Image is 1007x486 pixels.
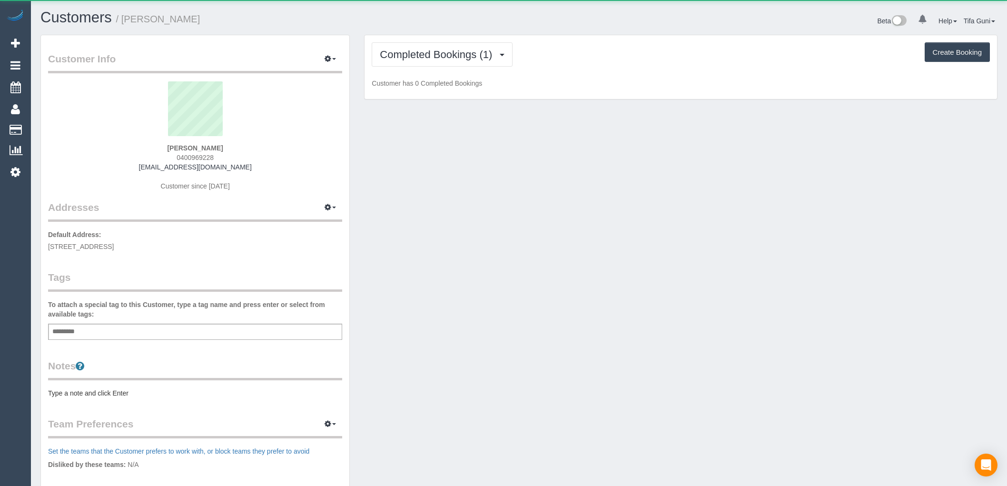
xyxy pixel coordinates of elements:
legend: Team Preferences [48,417,342,438]
a: Tifa Guni [964,17,995,25]
span: Customer since [DATE] [161,182,230,190]
label: Disliked by these teams: [48,460,126,469]
p: Customer has 0 Completed Bookings [372,79,990,88]
legend: Notes [48,359,342,380]
img: Automaid Logo [6,10,25,23]
small: / [PERSON_NAME] [116,14,200,24]
pre: Type a note and click Enter [48,388,342,398]
div: Open Intercom Messenger [975,454,997,476]
span: 0400969228 [177,154,214,161]
legend: Tags [48,270,342,292]
a: [EMAIL_ADDRESS][DOMAIN_NAME] [139,163,252,171]
img: New interface [891,15,907,28]
span: Completed Bookings (1) [380,49,497,60]
strong: [PERSON_NAME] [167,144,223,152]
a: Customers [40,9,112,26]
label: To attach a special tag to this Customer, type a tag name and press enter or select from availabl... [48,300,342,319]
label: Default Address: [48,230,101,239]
button: Completed Bookings (1) [372,42,513,67]
a: Set the teams that the Customer prefers to work with, or block teams they prefer to avoid [48,447,309,455]
span: N/A [128,461,138,468]
a: Beta [877,17,907,25]
button: Create Booking [925,42,990,62]
a: Help [938,17,957,25]
legend: Customer Info [48,52,342,73]
span: [STREET_ADDRESS] [48,243,114,250]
